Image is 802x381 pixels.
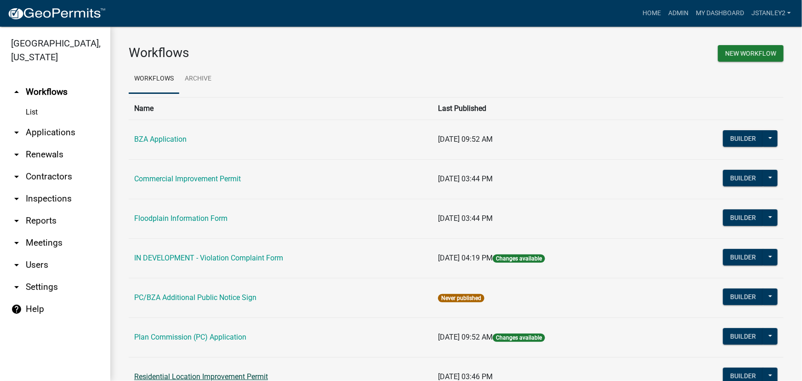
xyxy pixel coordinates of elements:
[723,289,763,305] button: Builder
[129,97,432,120] th: Name
[748,5,795,22] a: jstanley2
[11,237,22,248] i: arrow_drop_down
[11,260,22,271] i: arrow_drop_down
[134,174,241,183] a: Commercial Improvement Permit
[493,254,545,263] span: Changes available
[134,214,228,223] a: Floodplain Information Form
[639,5,665,22] a: Home
[438,254,493,262] span: [DATE] 04:19 PM
[723,249,763,266] button: Builder
[723,209,763,226] button: Builder
[134,293,256,302] a: PC/BZA Additional Public Notice Sign
[11,87,22,98] i: arrow_drop_up
[179,64,217,94] a: Archive
[134,333,246,341] a: Plan Commission (PC) Application
[438,214,493,223] span: [DATE] 03:44 PM
[438,333,493,341] span: [DATE] 09:52 AM
[692,5,748,22] a: My Dashboard
[11,215,22,226] i: arrow_drop_down
[134,254,283,262] a: IN DEVELOPMENT - Violation Complaint Form
[665,5,692,22] a: Admin
[438,174,493,183] span: [DATE] 03:44 PM
[134,135,187,144] a: BZA Application
[723,170,763,186] button: Builder
[723,328,763,345] button: Builder
[11,282,22,293] i: arrow_drop_down
[11,193,22,204] i: arrow_drop_down
[129,45,449,61] h3: Workflows
[11,304,22,315] i: help
[718,45,784,62] button: New Workflow
[11,149,22,160] i: arrow_drop_down
[129,64,179,94] a: Workflows
[438,135,493,144] span: [DATE] 09:52 AM
[493,334,545,342] span: Changes available
[723,130,763,147] button: Builder
[11,127,22,138] i: arrow_drop_down
[134,372,268,381] a: Residential Location Improvement Permit
[432,97,657,120] th: Last Published
[438,372,493,381] span: [DATE] 03:46 PM
[438,294,484,302] span: Never published
[11,171,22,182] i: arrow_drop_down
